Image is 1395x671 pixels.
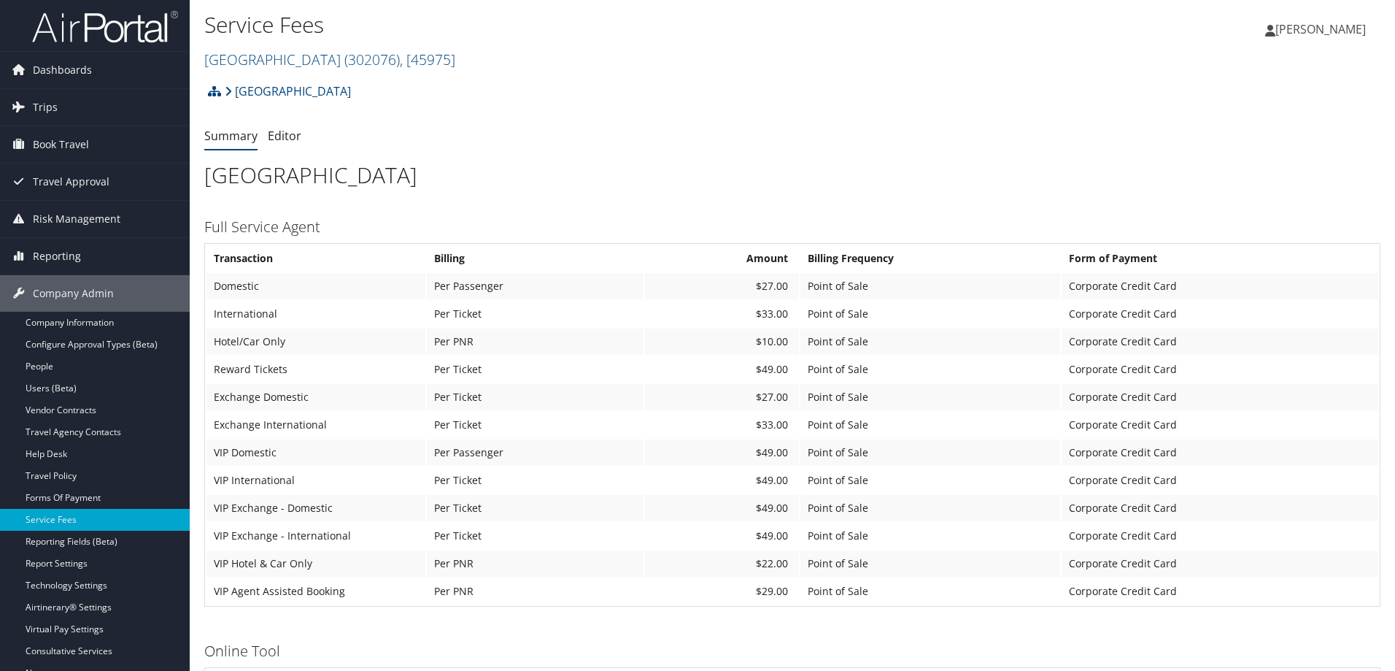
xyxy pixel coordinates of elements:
[427,495,644,521] td: Per Ticket
[1062,245,1378,272] th: Form of Payment
[800,273,1060,299] td: Point of Sale
[645,329,800,355] td: $10.00
[427,245,644,272] th: Billing
[645,495,800,521] td: $49.00
[800,412,1060,438] td: Point of Sale
[206,578,425,605] td: VIP Agent Assisted Booking
[427,356,644,383] td: Per Ticket
[1062,551,1378,577] td: Corporate Credit Card
[645,523,800,549] td: $49.00
[800,245,1060,272] th: Billing Frequency
[400,50,455,69] span: , [ 45975 ]
[344,50,400,69] span: ( 302076 )
[206,245,425,272] th: Transaction
[427,301,644,327] td: Per Ticket
[33,126,89,163] span: Book Travel
[225,77,351,106] a: [GEOGRAPHIC_DATA]
[645,412,800,438] td: $33.00
[645,301,800,327] td: $33.00
[206,440,425,466] td: VIP Domestic
[800,329,1060,355] td: Point of Sale
[204,9,989,40] h1: Service Fees
[206,412,425,438] td: Exchange International
[427,467,644,494] td: Per Ticket
[427,412,644,438] td: Per Ticket
[1062,301,1378,327] td: Corporate Credit Card
[33,238,81,275] span: Reporting
[206,301,425,327] td: International
[800,467,1060,494] td: Point of Sale
[1265,7,1380,51] a: [PERSON_NAME]
[1062,356,1378,383] td: Corporate Credit Card
[645,467,800,494] td: $49.00
[800,384,1060,410] td: Point of Sale
[645,551,800,577] td: $22.00
[204,50,455,69] a: [GEOGRAPHIC_DATA]
[1062,384,1378,410] td: Corporate Credit Card
[204,160,1380,191] h1: [GEOGRAPHIC_DATA]
[645,440,800,466] td: $49.00
[268,128,301,144] a: Editor
[206,329,425,355] td: Hotel/Car Only
[1275,21,1366,37] span: [PERSON_NAME]
[1062,329,1378,355] td: Corporate Credit Card
[427,384,644,410] td: Per Ticket
[427,329,644,355] td: Per PNR
[800,356,1060,383] td: Point of Sale
[1062,412,1378,438] td: Corporate Credit Card
[33,201,120,237] span: Risk Management
[1062,578,1378,605] td: Corporate Credit Card
[645,578,800,605] td: $29.00
[800,301,1060,327] td: Point of Sale
[206,384,425,410] td: Exchange Domestic
[645,356,800,383] td: $49.00
[33,275,114,312] span: Company Admin
[800,495,1060,521] td: Point of Sale
[427,551,644,577] td: Per PNR
[645,273,800,299] td: $27.00
[204,128,258,144] a: Summary
[32,9,178,44] img: airportal-logo.png
[427,523,644,549] td: Per Ticket
[1062,440,1378,466] td: Corporate Credit Card
[33,52,92,88] span: Dashboards
[427,273,644,299] td: Per Passenger
[645,245,800,272] th: Amount
[1062,467,1378,494] td: Corporate Credit Card
[33,89,58,126] span: Trips
[427,578,644,605] td: Per PNR
[206,467,425,494] td: VIP International
[206,495,425,521] td: VIP Exchange - Domestic
[645,384,800,410] td: $27.00
[206,356,425,383] td: Reward Tickets
[206,523,425,549] td: VIP Exchange - International
[427,440,644,466] td: Per Passenger
[800,440,1060,466] td: Point of Sale
[1062,273,1378,299] td: Corporate Credit Card
[800,551,1060,577] td: Point of Sale
[204,641,1380,662] h3: Online Tool
[204,217,1380,237] h3: Full Service Agent
[1062,495,1378,521] td: Corporate Credit Card
[800,578,1060,605] td: Point of Sale
[206,273,425,299] td: Domestic
[1062,523,1378,549] td: Corporate Credit Card
[206,551,425,577] td: VIP Hotel & Car Only
[800,523,1060,549] td: Point of Sale
[33,164,109,200] span: Travel Approval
